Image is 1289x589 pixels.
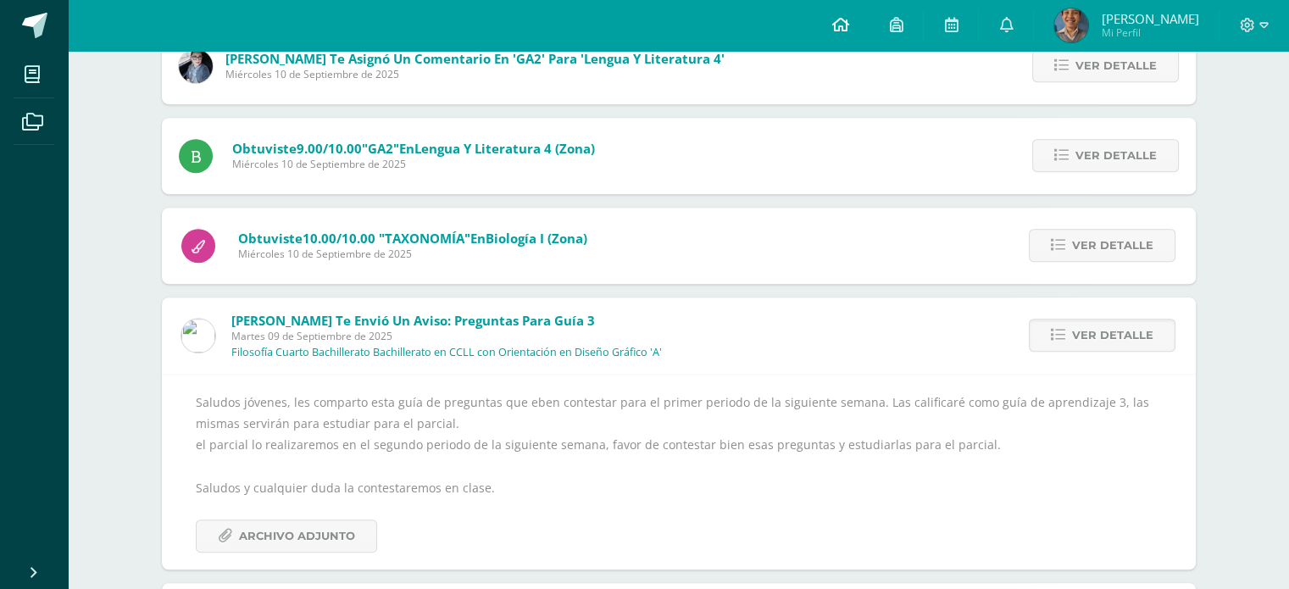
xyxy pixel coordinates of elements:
[486,230,587,247] span: Biología I (Zona)
[414,140,595,157] span: Lengua y Literatura 4 (Zona)
[196,392,1162,553] div: Saludos jóvenes, les comparto esta guía de preguntas que eben contestar para el primer periodo de...
[231,346,662,359] p: Filosofía Cuarto Bachillerato Bachillerato en CCLL con Orientación en Diseño Gráfico 'A'
[238,230,587,247] span: Obtuviste en
[179,49,213,83] img: 702136d6d401d1cd4ce1c6f6778c2e49.png
[181,319,215,353] img: 6dfd641176813817be49ede9ad67d1c4.png
[297,140,362,157] span: 9.00/10.00
[231,329,662,343] span: Martes 09 de Septiembre de 2025
[1101,25,1198,40] span: Mi Perfil
[225,50,725,67] span: [PERSON_NAME] te asignó un comentario en 'GA2' para 'Lengua y Literatura 4'
[1072,230,1153,261] span: Ver detalle
[362,140,399,157] span: "GA2"
[379,230,470,247] span: "TAXONOMÍA"
[232,140,595,157] span: Obtuviste en
[225,67,725,81] span: Miércoles 10 de Septiembre de 2025
[1101,10,1198,27] span: [PERSON_NAME]
[1075,140,1157,171] span: Ver detalle
[1072,320,1153,351] span: Ver detalle
[231,312,595,329] span: [PERSON_NAME] te envió un aviso: Preguntas para guía 3
[1054,8,1088,42] img: 089e47a4a87b524395cd23be99b64361.png
[1075,50,1157,81] span: Ver detalle
[303,230,375,247] span: 10.00/10.00
[232,157,595,171] span: Miércoles 10 de Septiembre de 2025
[196,520,377,553] a: Archivo Adjunto
[238,247,587,261] span: Miércoles 10 de Septiembre de 2025
[239,520,355,552] span: Archivo Adjunto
